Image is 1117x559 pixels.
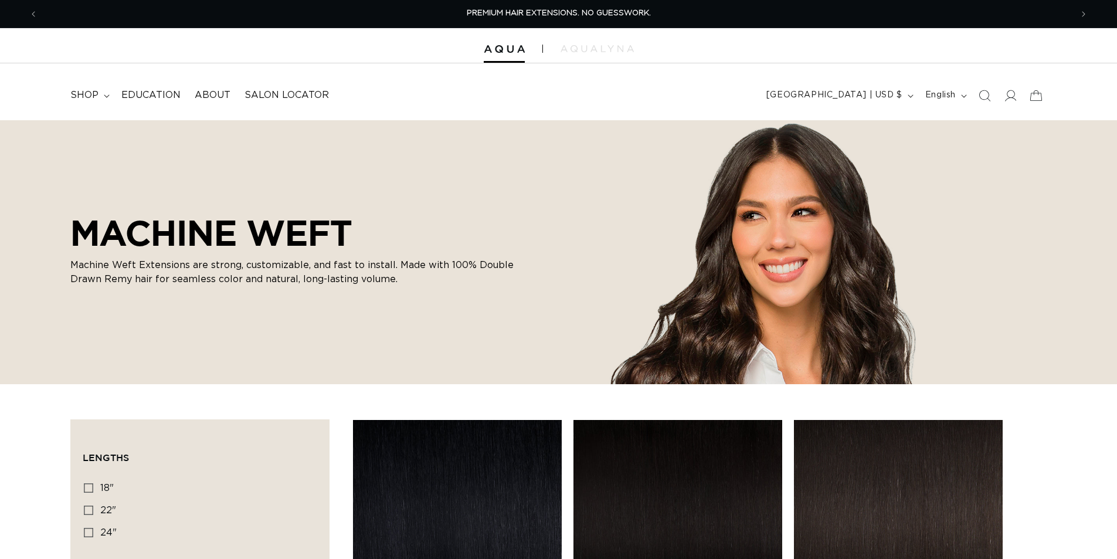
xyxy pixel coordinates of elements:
img: Aqua Hair Extensions [484,45,525,53]
span: 18" [100,483,114,493]
span: 24" [100,528,117,537]
button: [GEOGRAPHIC_DATA] | USD $ [759,84,918,107]
button: Next announcement [1071,3,1096,25]
img: aqualyna.com [561,45,634,52]
span: shop [70,89,99,101]
button: English [918,84,972,107]
span: Education [121,89,181,101]
span: [GEOGRAPHIC_DATA] | USD $ [766,89,902,101]
span: Salon Locator [245,89,329,101]
p: Machine Weft Extensions are strong, customizable, and fast to install. Made with 100% Double Draw... [70,258,516,286]
summary: Search [972,83,997,109]
span: Lengths [83,452,129,463]
span: English [925,89,956,101]
h2: MACHINE WEFT [70,212,516,253]
summary: Lengths (0 selected) [83,432,317,474]
a: Education [114,82,188,109]
a: About [188,82,237,109]
span: PREMIUM HAIR EXTENSIONS. NO GUESSWORK. [467,9,651,17]
button: Previous announcement [21,3,46,25]
span: About [195,89,230,101]
a: Salon Locator [237,82,336,109]
span: 22" [100,506,116,515]
summary: shop [63,82,114,109]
